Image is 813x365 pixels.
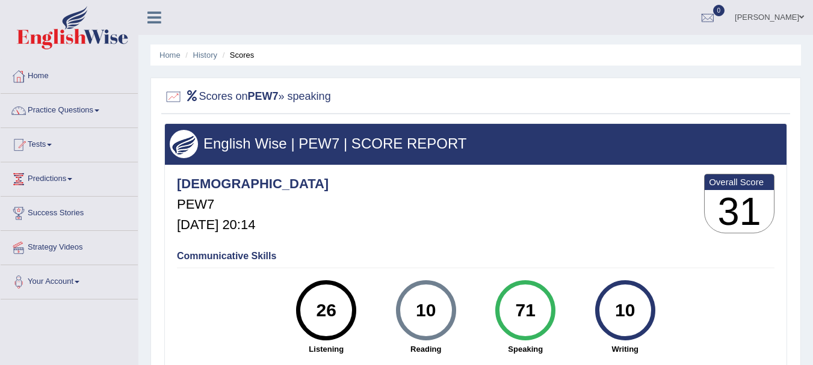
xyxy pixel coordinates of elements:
a: Practice Questions [1,94,138,124]
h2: Scores on » speaking [164,88,331,106]
div: 10 [603,285,647,336]
strong: Listening [283,343,371,355]
h4: Communicative Skills [177,251,774,262]
h3: 31 [705,190,774,233]
a: Home [159,51,181,60]
a: Tests [1,128,138,158]
li: Scores [220,49,255,61]
h4: [DEMOGRAPHIC_DATA] [177,177,329,191]
a: Home [1,60,138,90]
span: 0 [713,5,725,16]
a: Predictions [1,162,138,192]
strong: Reading [382,343,470,355]
a: Success Stories [1,197,138,227]
img: wings.png [170,130,198,158]
b: PEW7 [248,90,279,102]
div: 71 [504,285,548,336]
a: Strategy Videos [1,231,138,261]
div: 10 [404,285,448,336]
a: Your Account [1,265,138,295]
a: History [193,51,217,60]
h5: PEW7 [177,197,329,212]
b: Overall Score [709,177,770,187]
h3: English Wise | PEW7 | SCORE REPORT [170,136,782,152]
strong: Speaking [482,343,570,355]
h5: [DATE] 20:14 [177,218,329,232]
div: 26 [304,285,348,336]
strong: Writing [581,343,669,355]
